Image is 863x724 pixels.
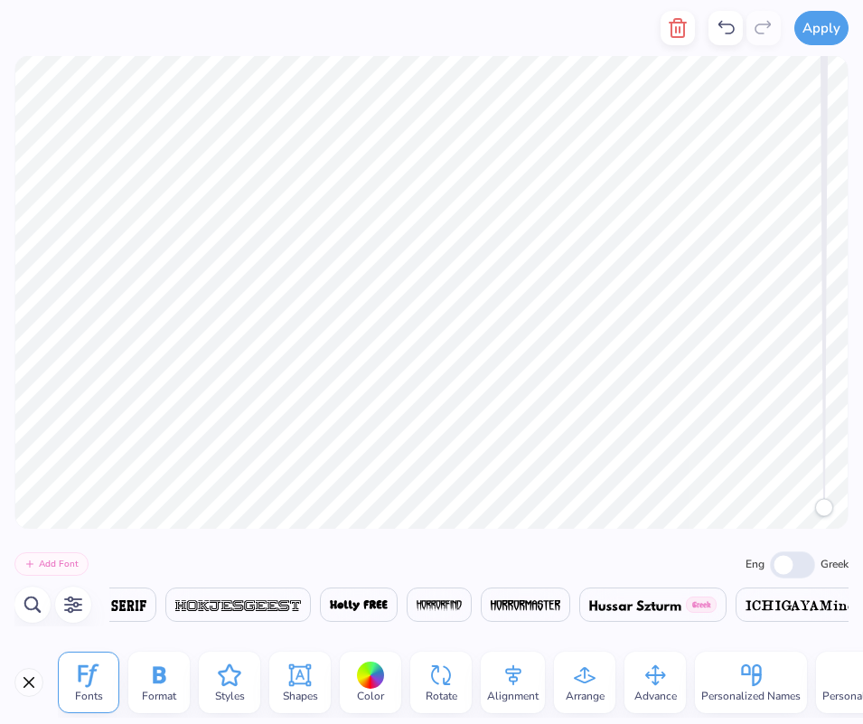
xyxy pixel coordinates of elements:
[746,556,765,572] label: Eng
[330,600,388,611] img: Holly FREE
[589,600,681,611] img: Hussar Szturm
[686,597,717,613] span: Greek
[634,689,677,703] span: Advance
[175,600,301,611] img: Hokjesgeest
[491,600,561,611] img: Horrormaster
[426,689,457,703] span: Rotate
[566,689,605,703] span: Arrange
[815,498,833,516] div: Accessibility label
[357,689,384,703] span: Color
[821,556,849,572] label: Greek
[215,689,245,703] span: Styles
[417,600,461,611] img: Horrorfind
[14,552,89,576] button: Add Font
[701,689,801,703] span: Personalized Names
[487,689,539,703] span: Alignment
[794,11,849,45] button: Apply
[283,689,318,703] span: Shapes
[14,668,43,697] button: Close
[75,689,103,703] span: Fonts
[142,689,176,703] span: Format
